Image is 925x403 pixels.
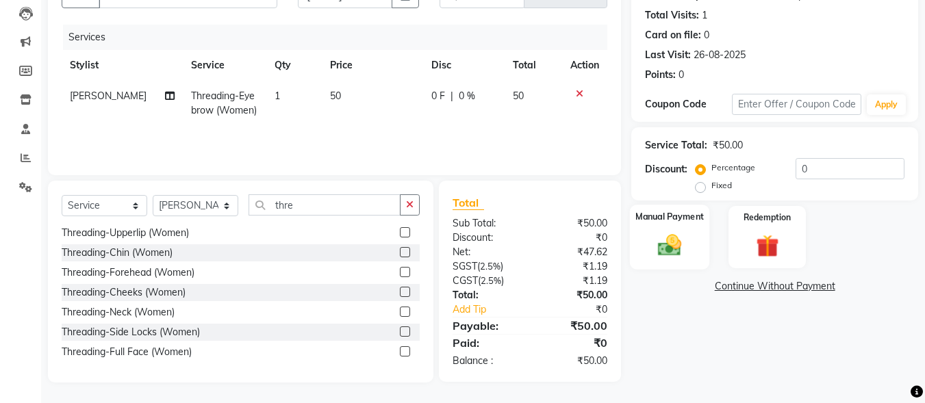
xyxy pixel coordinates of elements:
div: Payable: [442,317,530,334]
div: Threading-Chin (Women) [62,246,173,260]
div: ₹50.00 [530,216,618,231]
th: Action [562,50,607,81]
a: Continue Without Payment [634,279,915,294]
img: _gift.svg [749,232,786,260]
div: Discount: [645,162,687,177]
div: Total Visits: [645,8,699,23]
span: CGST [453,274,478,287]
div: Service Total: [645,138,707,153]
div: Net: [442,245,530,259]
div: Paid: [442,335,530,351]
label: Redemption [744,211,791,224]
div: ₹50.00 [530,288,618,302]
img: _cash.svg [650,231,689,259]
span: 2.5% [480,261,500,272]
input: Enter Offer / Coupon Code [732,94,861,115]
div: Services [63,25,618,50]
div: ₹0 [530,335,618,351]
div: 0 [679,68,684,82]
label: Manual Payment [635,210,704,223]
span: 0 F [431,89,445,103]
div: 0 [704,28,709,42]
span: 1 [275,90,280,102]
div: Points: [645,68,676,82]
div: 26-08-2025 [694,48,746,62]
span: Total [453,196,484,210]
th: Service [183,50,266,81]
div: ₹47.62 [530,245,618,259]
span: SGST [453,260,477,272]
div: Threading-Forehead (Women) [62,265,194,280]
span: 2.5% [481,275,501,286]
div: ( ) [442,274,530,288]
th: Total [505,50,563,81]
div: ₹0 [530,231,618,245]
div: Threading-Side Locks (Women) [62,325,200,339]
div: Sub Total: [442,216,530,231]
div: Card on file: [645,28,701,42]
span: | [451,89,453,103]
div: ₹50.00 [713,138,743,153]
span: [PERSON_NAME] [70,90,147,102]
input: Search or Scan [249,194,401,216]
div: Threading-Upperlip (Women) [62,226,189,240]
span: 50 [330,90,341,102]
span: 0 % [459,89,475,103]
span: 50 [513,90,524,102]
th: Qty [266,50,322,81]
div: Coupon Code [645,97,731,112]
div: Threading-Neck (Women) [62,305,175,320]
label: Percentage [711,161,755,174]
div: ( ) [442,259,530,274]
div: Total: [442,288,530,302]
div: ₹1.19 [530,259,618,274]
a: Add Tip [442,302,544,317]
th: Price [322,50,423,81]
div: ₹1.19 [530,274,618,288]
div: Balance : [442,354,530,368]
button: Apply [867,94,906,115]
div: ₹50.00 [530,317,618,334]
div: 1 [702,8,707,23]
label: Fixed [711,179,732,192]
div: Discount: [442,231,530,245]
div: ₹0 [545,302,618,317]
span: Threading-Eyebrow (Women) [191,90,257,116]
th: Stylist [62,50,183,81]
div: Last Visit: [645,48,691,62]
div: Threading-Cheeks (Women) [62,285,186,300]
th: Disc [423,50,505,81]
div: Threading-Full Face (Women) [62,345,192,359]
div: ₹50.00 [530,354,618,368]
